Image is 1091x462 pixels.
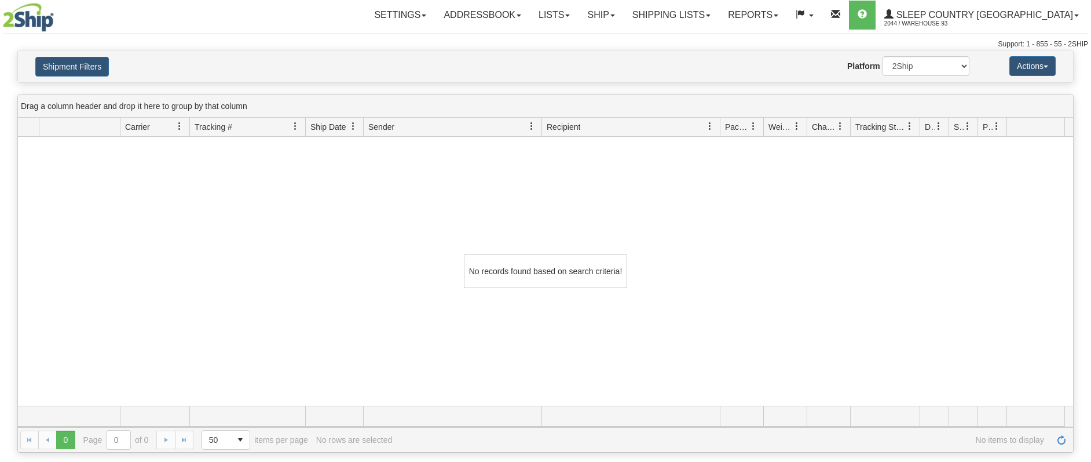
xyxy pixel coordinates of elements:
a: Ship [579,1,623,30]
a: Packages filter column settings [744,117,763,136]
span: Page sizes drop down [202,430,250,450]
span: Carrier [125,121,150,133]
a: Delivery Status filter column settings [929,117,949,136]
a: Sender filter column settings [522,117,541,136]
a: Shipment Issues filter column settings [958,117,977,136]
div: Support: 1 - 855 - 55 - 2SHIP [3,39,1088,49]
button: Actions [1009,56,1056,76]
a: Ship Date filter column settings [343,117,363,136]
span: Pickup Status [983,121,993,133]
span: Sleep Country [GEOGRAPHIC_DATA] [894,10,1073,20]
a: Recipient filter column settings [700,117,720,136]
a: Reports [719,1,787,30]
span: Sender [368,121,394,133]
div: grid grouping header [18,95,1073,118]
label: Platform [847,60,880,72]
a: Tracking Status filter column settings [900,117,920,136]
a: Weight filter column settings [787,117,807,136]
a: Charge filter column settings [830,117,850,136]
a: Lists [530,1,579,30]
a: Sleep Country [GEOGRAPHIC_DATA] 2044 / Warehouse 93 [876,1,1088,30]
span: Packages [725,121,749,133]
a: Settings [365,1,435,30]
a: Shipping lists [624,1,719,30]
span: Delivery Status [925,121,935,133]
span: Ship Date [310,121,346,133]
span: Tracking Status [855,121,906,133]
div: No records found based on search criteria! [464,254,627,288]
span: 50 [209,434,224,446]
span: Charge [812,121,836,133]
iframe: chat widget [1064,172,1090,290]
span: No items to display [400,435,1044,445]
img: logo2044.jpg [3,3,54,32]
div: No rows are selected [316,435,393,445]
span: Weight [768,121,793,133]
a: Refresh [1052,431,1071,449]
span: Recipient [547,121,580,133]
a: Carrier filter column settings [170,117,189,136]
span: Tracking # [195,121,232,133]
span: select [231,431,250,449]
span: 2044 / Warehouse 93 [884,18,971,30]
span: Page 0 [56,431,75,449]
a: Tracking # filter column settings [285,117,305,136]
span: items per page [202,430,308,450]
a: Addressbook [435,1,530,30]
span: Page of 0 [83,430,149,450]
span: Shipment Issues [954,121,964,133]
a: Pickup Status filter column settings [987,117,1006,136]
button: Shipment Filters [35,57,109,77]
